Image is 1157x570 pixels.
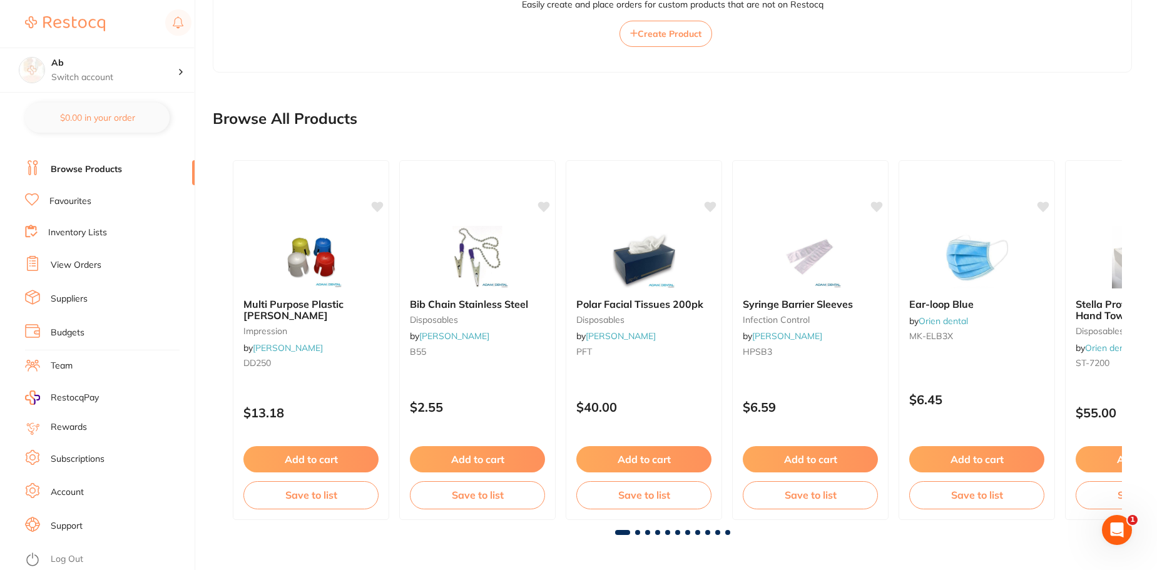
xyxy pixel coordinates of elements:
a: Orien dental [1085,342,1134,354]
a: [PERSON_NAME] [586,330,656,342]
span: Polar Facial Tissues 200pk [576,298,703,310]
button: Log Out [25,550,191,570]
button: $0.00 in your order [25,103,170,133]
span: Create Product [638,28,701,39]
p: $6.59 [743,400,878,414]
button: Save to list [576,481,711,509]
small: impression [243,326,379,336]
span: MK-ELB3X [909,330,953,342]
span: DD250 [243,357,271,369]
small: disposables [576,315,711,325]
small: infection control [743,315,878,325]
a: Budgets [51,327,84,339]
b: Ear-loop Blue [909,298,1044,310]
span: ST-7200 [1076,357,1109,369]
p: $6.45 [909,392,1044,407]
a: Suppliers [51,293,88,305]
p: $40.00 [576,400,711,414]
img: Ab [19,58,44,83]
button: Add to cart [576,446,711,472]
span: by [243,342,323,354]
h4: Ab [51,57,178,69]
b: Syringe Barrier Sleeves [743,298,878,310]
b: Multi Purpose Plastic Dappen [243,298,379,322]
b: Bib Chain Stainless Steel [410,298,545,310]
span: by [410,330,489,342]
img: Ear-loop Blue [936,226,1017,288]
a: Favourites [49,195,91,208]
p: Switch account [51,71,178,84]
a: RestocqPay [25,390,99,405]
a: Inventory Lists [48,226,107,239]
button: Add to cart [243,446,379,472]
img: Polar Facial Tissues 200pk [603,226,685,288]
a: Support [51,520,83,532]
button: Save to list [410,481,545,509]
img: RestocqPay [25,390,40,405]
b: Polar Facial Tissues 200pk [576,298,711,310]
a: View Orders [51,259,101,272]
button: Add to cart [909,446,1044,472]
button: Create Product [619,21,712,47]
p: $2.55 [410,400,545,414]
span: Bib Chain Stainless Steel [410,298,528,310]
a: [PERSON_NAME] [253,342,323,354]
img: Bib Chain Stainless Steel [437,226,518,288]
span: by [909,315,968,327]
button: Save to list [909,481,1044,509]
button: Save to list [243,481,379,509]
a: Rewards [51,421,87,434]
a: Subscriptions [51,453,104,466]
span: HPSB3 [743,346,772,357]
a: Browse Products [51,163,122,176]
span: by [576,330,656,342]
a: Account [51,486,84,499]
span: 1 [1128,515,1138,525]
span: Ear-loop Blue [909,298,974,310]
span: by [743,330,822,342]
img: Restocq Logo [25,16,105,31]
span: B55 [410,346,426,357]
img: Syringe Barrier Sleeves [770,226,851,288]
button: Add to cart [743,446,878,472]
button: Add to cart [410,446,545,472]
span: RestocqPay [51,392,99,404]
a: Orien dental [919,315,968,327]
span: Multi Purpose Plastic [PERSON_NAME] [243,298,344,322]
a: [PERSON_NAME] [752,330,822,342]
p: $13.18 [243,405,379,420]
span: by [1076,342,1134,354]
a: Restocq Logo [25,9,105,38]
a: [PERSON_NAME] [419,330,489,342]
button: Save to list [743,481,878,509]
small: disposables [410,315,545,325]
a: Log Out [51,553,83,566]
span: PFT [576,346,592,357]
span: Syringe Barrier Sleeves [743,298,853,310]
a: Team [51,360,73,372]
h2: Browse All Products [213,110,357,128]
iframe: Intercom live chat [1102,515,1132,545]
img: Multi Purpose Plastic Dappen [270,226,352,288]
